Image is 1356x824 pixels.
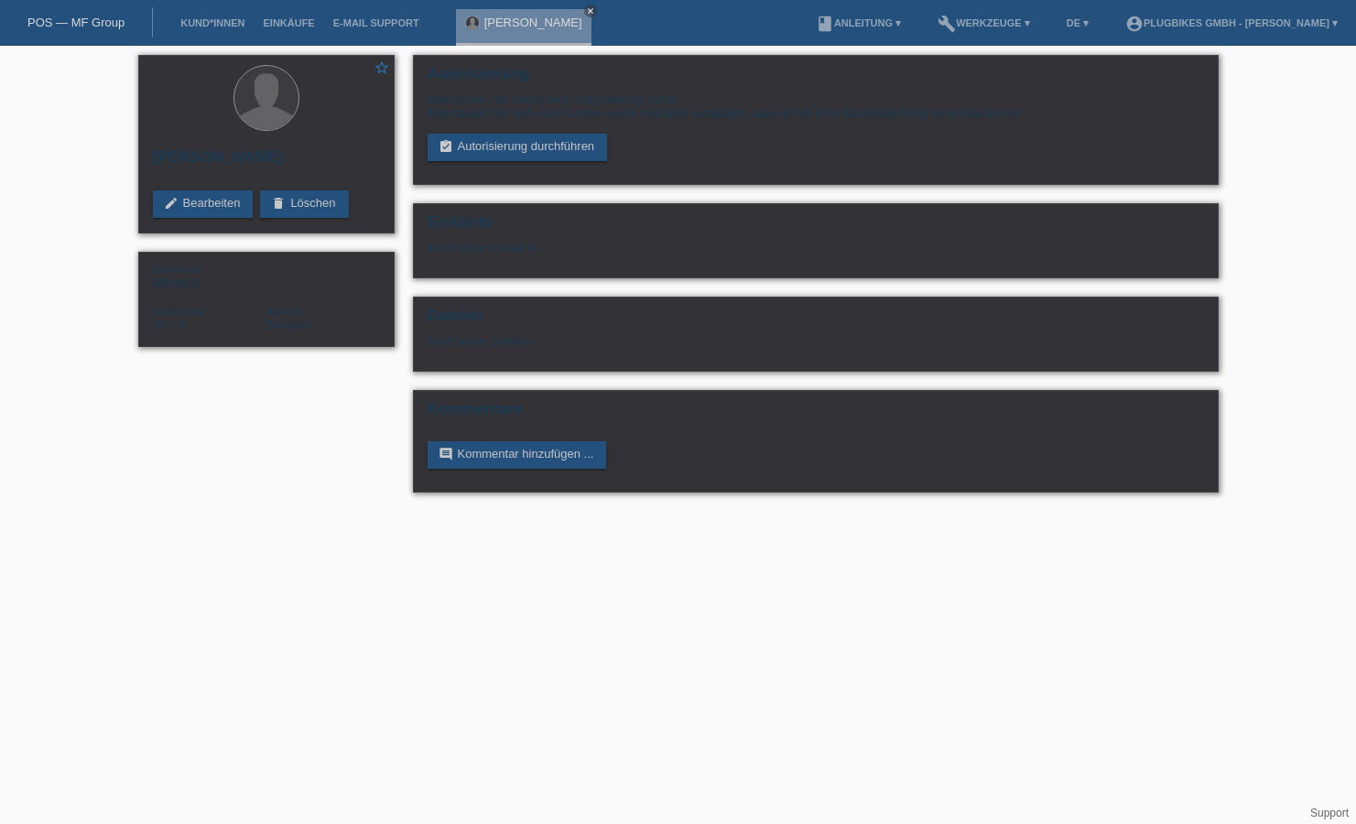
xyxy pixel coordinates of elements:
div: Männlich [153,262,266,289]
a: buildWerkzeuge ▾ [928,17,1039,28]
i: build [938,15,956,33]
div: Bitte führen Sie zuerst eine Autorisierung durch. Bitte lassen Sie sich vom Kunden vorab mündlich... [428,92,1204,120]
i: book [816,15,834,33]
i: assignment_turned_in [439,139,453,154]
div: Noch keine Einkäufe [428,241,1204,268]
i: delete [271,196,286,211]
a: [PERSON_NAME] [484,16,582,29]
h2: Dateien [428,307,1204,334]
span: Deutsch [266,318,310,331]
a: bookAnleitung ▾ [807,17,910,28]
a: commentKommentar hinzufügen ... [428,441,607,469]
a: Kund*innen [171,17,254,28]
a: editBearbeiten [153,190,254,218]
a: assignment_turned_inAutorisierung durchführen [428,134,608,161]
a: POS — MF Group [27,16,125,29]
a: DE ▾ [1058,17,1098,28]
i: comment [439,447,453,461]
i: edit [164,196,179,211]
span: Syrien / B / 29.04.2014 [153,318,187,331]
span: Sprache [266,306,304,317]
h2: Einkäufe [428,213,1204,241]
h2: [PERSON_NAME] [153,148,380,176]
a: Support [1310,807,1349,819]
div: Noch keine Dateien [428,334,987,348]
span: Nationalität [153,306,203,317]
a: account_circlePlugBikes GmbH - [PERSON_NAME] ▾ [1116,17,1347,28]
span: Geschlecht [153,264,203,275]
a: Einkäufe [254,17,323,28]
a: E-Mail Support [324,17,428,28]
h2: Kommentare [428,400,1204,428]
a: close [584,5,597,17]
i: account_circle [1125,15,1144,33]
i: close [586,6,595,16]
a: deleteLöschen [260,190,348,218]
a: star_border [374,60,390,79]
i: star_border [374,60,390,76]
h2: Autorisierung [428,65,1204,92]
